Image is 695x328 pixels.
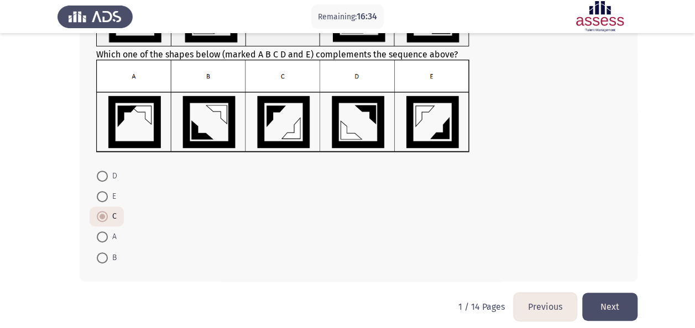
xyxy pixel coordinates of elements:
[357,11,377,22] span: 16:34
[562,1,637,32] img: Assessment logo of ASSESS Focus 4 Module Assessment (EN/AR) (Basic - IB)
[108,251,117,264] span: B
[318,10,377,24] p: Remaining:
[514,293,577,321] button: load previous page
[108,210,117,223] span: C
[58,1,133,32] img: Assess Talent Management logo
[458,301,505,312] p: 1 / 14 Pages
[582,293,637,321] button: load next page
[108,170,117,183] span: D
[108,230,117,244] span: A
[96,60,469,153] img: UkFYYl8wMzJfQi5wbmcxNjkxMjk5MjU4MTYz.png
[108,190,116,203] span: E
